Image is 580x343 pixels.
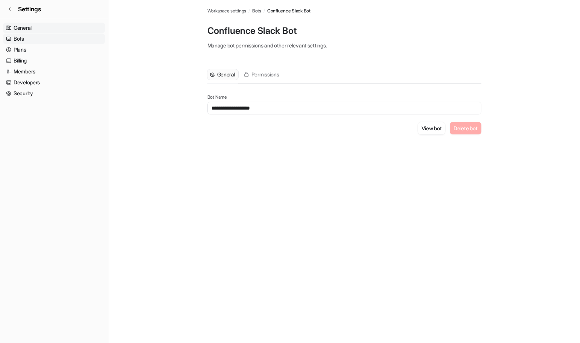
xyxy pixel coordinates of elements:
[207,69,238,80] button: General
[207,94,481,100] p: Bot Name
[252,8,261,14] a: Bots
[241,69,282,80] button: Permissions
[207,41,481,49] p: Manage bot permissions and other relevant settings.
[18,5,41,14] span: Settings
[251,71,279,78] span: Permissions
[207,8,247,14] a: Workspace settings
[3,88,105,99] a: Security
[248,8,250,14] span: /
[3,55,105,66] a: Billing
[418,122,446,134] button: View bot
[217,71,235,78] span: General
[207,25,481,37] p: Confluence Slack Bot
[267,8,311,14] span: Confluence Slack Bot
[207,66,282,83] nav: Tabs
[263,8,265,14] span: /
[3,23,105,33] a: General
[3,34,105,44] a: Bots
[3,44,105,55] a: Plans
[3,66,105,77] a: Members
[450,122,481,134] button: Delete bot
[3,77,105,88] a: Developers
